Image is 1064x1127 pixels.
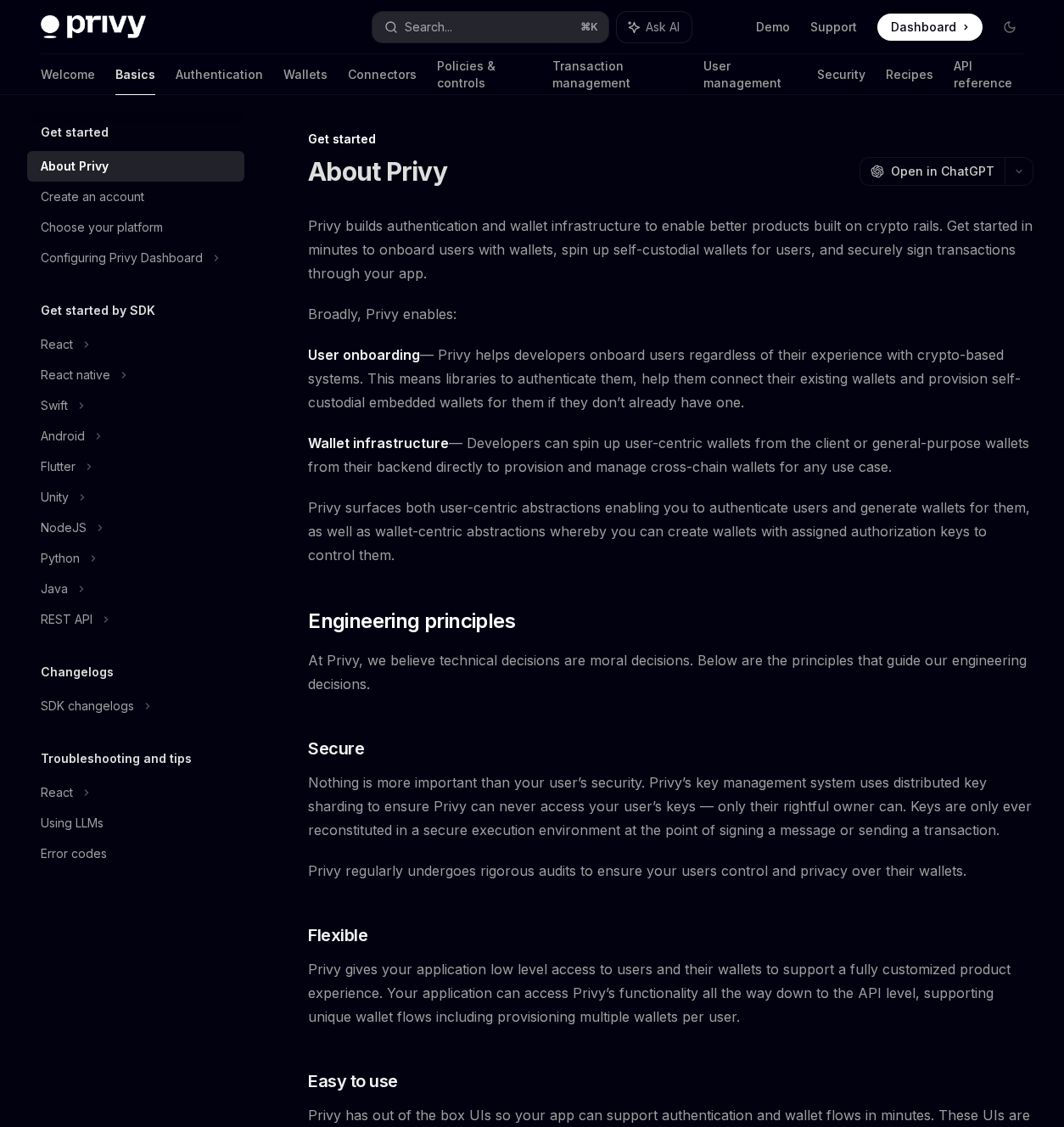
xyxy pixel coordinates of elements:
[27,808,244,838] a: Using LLMs
[437,54,532,95] a: Policies & controls
[877,14,983,41] a: Dashboard
[176,54,263,95] a: Authentication
[703,54,797,95] a: User management
[41,662,114,682] h5: Changelogs
[996,14,1023,41] button: Toggle dark mode
[580,20,598,34] span: ⌘ K
[27,151,244,182] a: About Privy
[41,300,155,321] h5: Get started by SDK
[552,54,684,95] a: Transaction management
[41,54,95,95] a: Welcome
[41,15,146,39] img: dark logo
[886,54,933,95] a: Recipes
[646,19,680,36] span: Ask AI
[27,838,244,869] a: Error codes
[41,609,92,630] div: REST API
[41,156,109,177] div: About Privy
[41,187,144,207] div: Create an account
[41,579,68,599] div: Java
[41,217,163,238] div: Choose your platform
[27,212,244,243] a: Choose your platform
[41,518,87,538] div: NodeJS
[372,12,608,42] button: Search...⌘K
[41,334,73,355] div: React
[41,782,73,803] div: React
[283,54,328,95] a: Wallets
[817,54,865,95] a: Security
[115,54,155,95] a: Basics
[617,12,692,42] button: Ask AI
[41,248,203,268] div: Configuring Privy Dashboard
[41,365,110,385] div: React native
[405,17,452,37] div: Search...
[891,19,956,36] span: Dashboard
[348,54,417,95] a: Connectors
[41,395,68,416] div: Swift
[41,426,85,446] div: Android
[41,457,76,477] div: Flutter
[41,749,192,769] h5: Troubleshooting and tips
[756,19,790,36] a: Demo
[41,122,109,143] h5: Get started
[810,19,857,36] a: Support
[27,182,244,212] a: Create an account
[41,548,80,569] div: Python
[41,487,69,507] div: Unity
[41,696,134,716] div: SDK changelogs
[954,54,1023,95] a: API reference
[41,844,107,864] div: Error codes
[41,813,104,833] div: Using LLMs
